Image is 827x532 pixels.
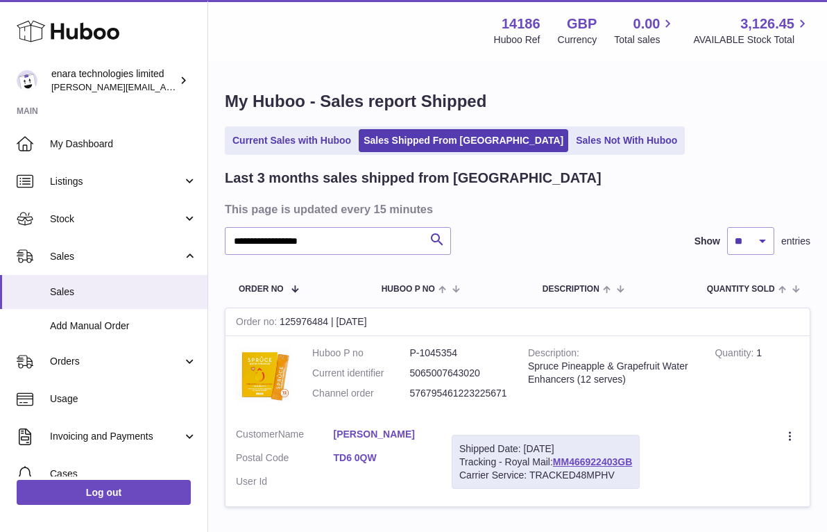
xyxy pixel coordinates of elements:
span: 0.00 [633,15,660,33]
img: Dee@enara.co [17,70,37,91]
div: Huboo Ref [494,33,540,47]
span: Stock [50,213,182,226]
dt: Channel order [312,387,410,400]
span: Sales [50,285,197,299]
span: Customer [236,429,278,440]
strong: GBP [567,15,597,33]
dt: Name [236,428,334,444]
div: 125976484 | [DATE] [225,308,810,336]
div: Tracking - Royal Mail: [452,435,640,490]
span: Add Manual Order [50,319,197,333]
div: Currency [558,33,597,47]
a: Sales Not With Huboo [571,129,682,152]
a: Sales Shipped From [GEOGRAPHIC_DATA] [359,129,568,152]
strong: Order no [236,316,280,331]
div: Carrier Service: TRACKED48MPHV [459,469,632,482]
label: Show [694,235,720,248]
a: 3,126.45 AVAILABLE Stock Total [693,15,810,47]
span: Huboo P no [382,285,435,294]
a: Log out [17,480,191,505]
div: Shipped Date: [DATE] [459,442,632,456]
span: Listings [50,175,182,188]
span: My Dashboard [50,138,197,151]
a: MM466922403GB [553,456,632,467]
a: Current Sales with Huboo [228,129,356,152]
span: Invoicing and Payments [50,430,182,443]
dt: User Id [236,475,334,488]
h1: My Huboo - Sales report Shipped [225,90,810,113]
span: Usage [50,392,197,406]
a: 0.00 Total sales [614,15,676,47]
dt: Current identifier [312,367,410,380]
span: entries [781,235,810,248]
dt: Huboo P no [312,347,410,360]
td: 1 [704,336,810,417]
span: Order No [239,285,284,294]
a: TD6 0QW [334,451,432,465]
dd: P-1045354 [410,347,508,360]
strong: Description [528,347,579,362]
span: Quantity Sold [707,285,775,294]
a: [PERSON_NAME] [334,428,432,441]
div: enara technologies limited [51,67,176,94]
span: Sales [50,250,182,263]
span: Total sales [614,33,676,47]
span: AVAILABLE Stock Total [693,33,810,47]
span: Orders [50,355,182,368]
dd: 576795461223225671 [410,387,508,400]
h3: This page is updated every 15 minutes [225,201,807,217]
span: Description [543,285,599,294]
span: [PERSON_NAME][EMAIL_ADDRESS][DOMAIN_NAME] [51,81,278,92]
strong: 14186 [502,15,540,33]
img: 1747668863.jpeg [236,347,291,402]
dd: 5065007643020 [410,367,508,380]
strong: Quantity [715,347,756,362]
span: 3,126.45 [740,15,794,33]
h2: Last 3 months sales shipped from [GEOGRAPHIC_DATA] [225,169,602,188]
div: Spruce Pineapple & Grapefruit Water Enhancers (12 serves) [528,360,694,386]
dt: Postal Code [236,451,334,468]
span: Cases [50,467,197,481]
